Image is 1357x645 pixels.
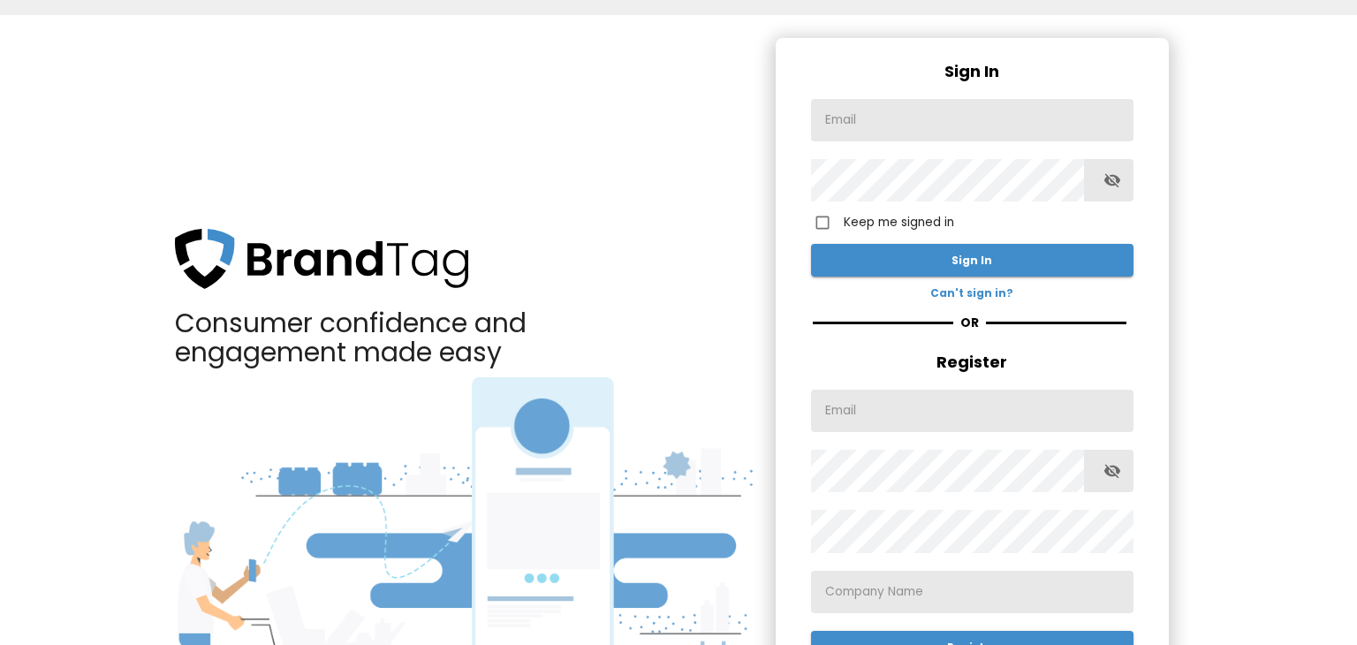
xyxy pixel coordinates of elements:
input: Email [811,390,1133,432]
input: Email [811,99,1133,141]
span: Sign In [797,59,1148,84]
p: OR [953,307,986,322]
p: Consumer confidence and engagement made easy [175,292,586,377]
span: Register [797,350,1148,375]
a: Can't sign in? [811,284,1133,300]
span: Sign In [825,251,1119,269]
img: brandtag [175,229,468,289]
button: Sign In [811,244,1133,277]
input: Company Name [811,571,1133,613]
span: Keep me signed in [844,214,954,232]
